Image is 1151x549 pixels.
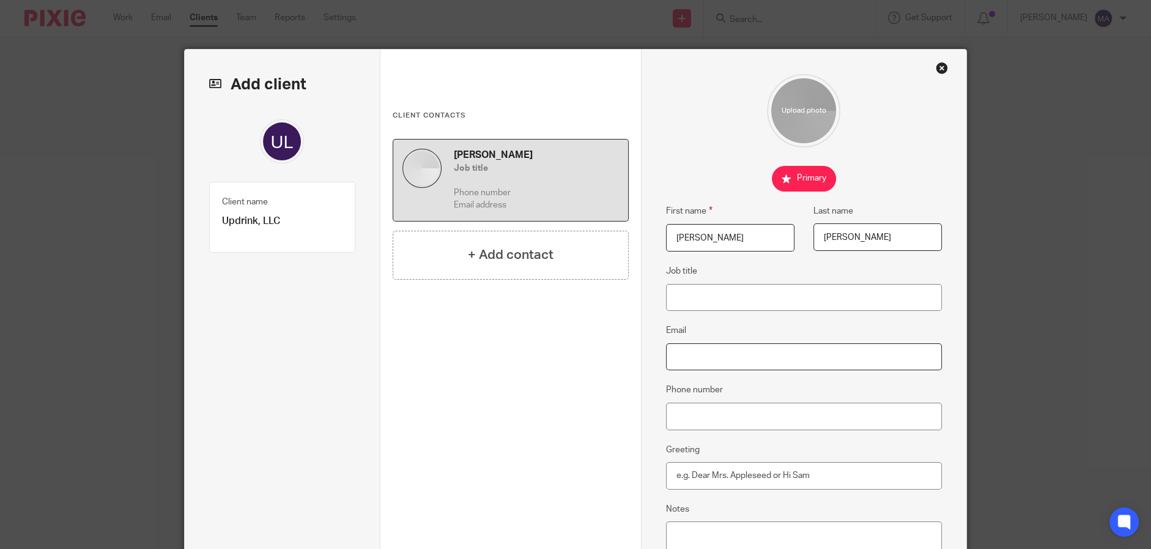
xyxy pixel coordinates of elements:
label: Notes [666,503,689,515]
input: e.g. Dear Mrs. Appleseed or Hi Sam [666,462,942,490]
div: Close this dialog window [936,62,948,74]
h3: Client contacts [393,111,629,121]
img: svg%3E [260,119,304,163]
h5: Job title [454,162,619,174]
label: Job title [666,265,697,277]
label: Email [666,324,686,337]
label: First name [666,204,712,218]
label: Phone number [666,384,723,396]
h4: + Add contact [468,245,553,264]
p: Updrink, LLC [222,215,342,228]
h2: Add client [209,74,355,95]
p: Phone number [454,187,619,199]
label: Last name [813,205,853,217]
p: Email address [454,199,619,211]
label: Greeting [666,444,700,456]
label: Client name [222,196,268,208]
img: default.jpg [402,149,442,188]
h4: [PERSON_NAME] [454,149,619,162]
